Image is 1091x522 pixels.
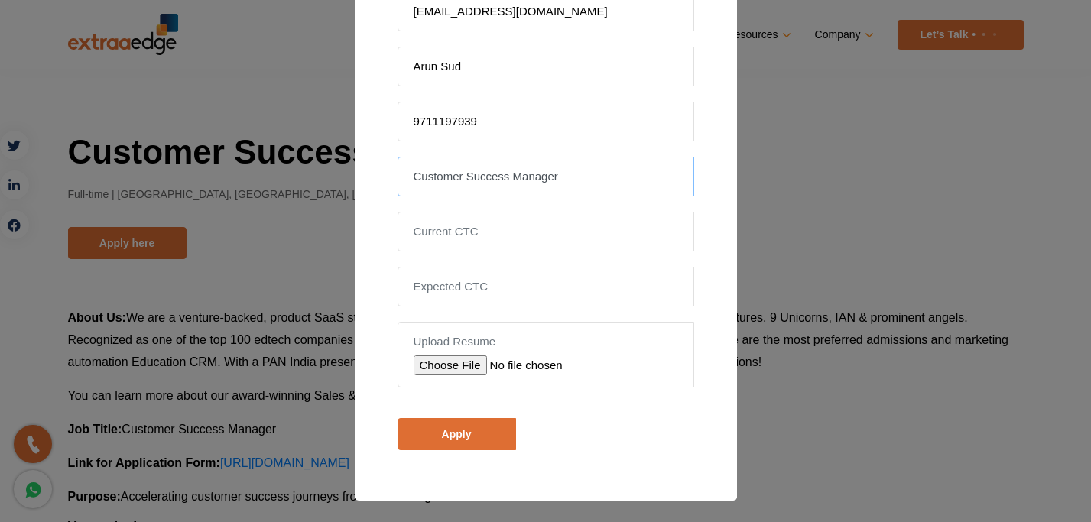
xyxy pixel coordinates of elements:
input: Mobile [398,102,694,141]
input: Apply [398,418,516,450]
input: Position [398,157,694,196]
input: Name [398,47,694,86]
input: Current CTC [398,212,694,251]
label: Upload Resume [414,334,678,349]
input: Expected CTC [398,267,694,306]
